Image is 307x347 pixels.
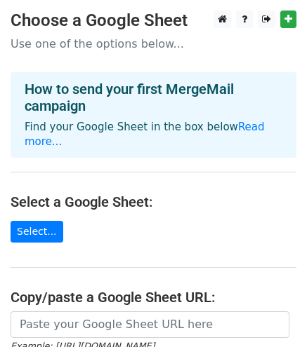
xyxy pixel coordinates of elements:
[11,36,296,51] p: Use one of the options below...
[25,81,282,114] h4: How to send your first MergeMail campaign
[11,311,289,338] input: Paste your Google Sheet URL here
[11,289,296,306] h4: Copy/paste a Google Sheet URL:
[11,11,296,31] h3: Choose a Google Sheet
[11,193,296,210] h4: Select a Google Sheet:
[11,221,63,243] a: Select...
[25,121,265,148] a: Read more...
[25,120,282,149] p: Find your Google Sheet in the box below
